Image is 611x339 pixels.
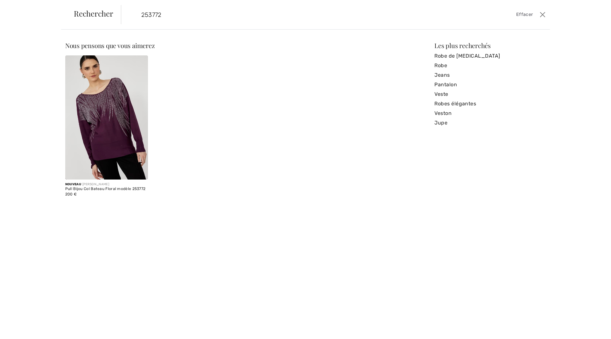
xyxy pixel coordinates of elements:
div: Les plus recherchés [434,42,546,49]
a: Robe [434,61,546,70]
span: Rechercher [74,10,113,17]
img: Pull Bijou Col Bateau Floral modèle 253772. Plum [65,55,148,180]
span: Effacer [516,11,533,18]
span: Nous pensons que vous aimerez [65,41,155,50]
input: TAPER POUR RECHERCHER [137,5,438,24]
span: 200 € [65,192,77,196]
a: Jeans [434,70,546,80]
a: Jupe [434,118,546,128]
a: Robes élégantes [434,99,546,109]
div: Pull Bijou Col Bateau Floral modèle 253772 [65,187,148,191]
button: Ferme [538,10,547,20]
span: Nouveau [65,182,81,186]
a: Veston [434,109,546,118]
a: Pantalon [434,80,546,89]
span: Chat [14,4,27,10]
a: Veste [434,89,546,99]
a: Robe de [MEDICAL_DATA] [434,51,546,61]
div: [PERSON_NAME] [65,182,148,187]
